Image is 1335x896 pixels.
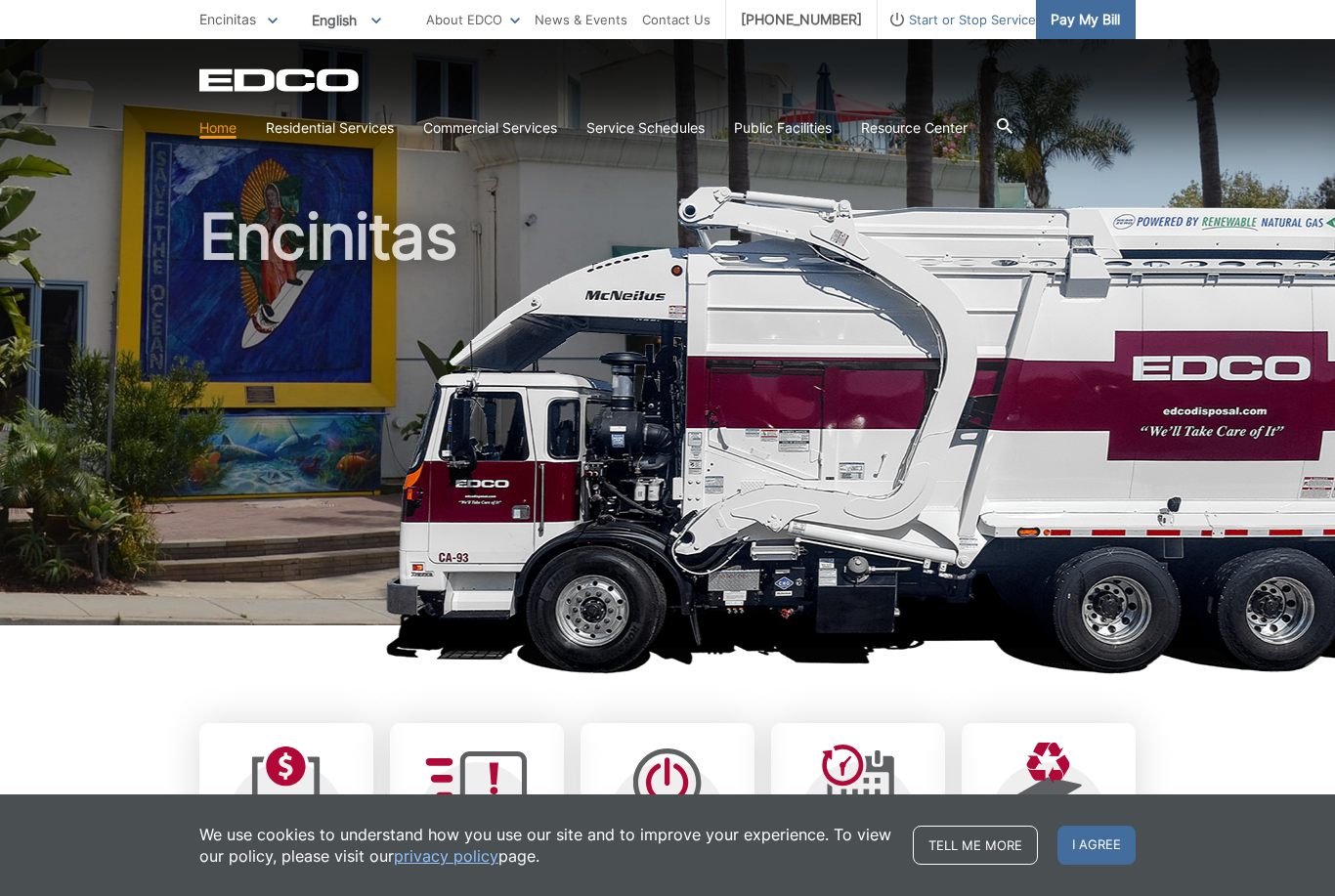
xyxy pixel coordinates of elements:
[426,9,520,30] a: About EDCO
[586,117,705,139] a: Service Schedules
[199,205,1136,634] h1: Encinitas
[394,845,498,867] a: privacy policy
[1051,9,1120,30] span: Pay My Bill
[199,117,237,139] a: Home
[199,68,362,92] a: EDCD logo. Return to the homepage.
[423,117,557,139] a: Commercial Services
[266,117,394,139] a: Residential Services
[642,9,711,30] a: Contact Us
[199,11,256,27] span: Encinitas
[199,824,893,867] p: We use cookies to understand how you use our site and to improve your experience. To view our pol...
[1057,826,1136,865] span: I agree
[913,826,1038,865] a: Tell me more
[734,117,832,139] a: Public Facilities
[535,9,627,30] a: News & Events
[297,4,396,36] span: English
[861,117,968,139] a: Resource Center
